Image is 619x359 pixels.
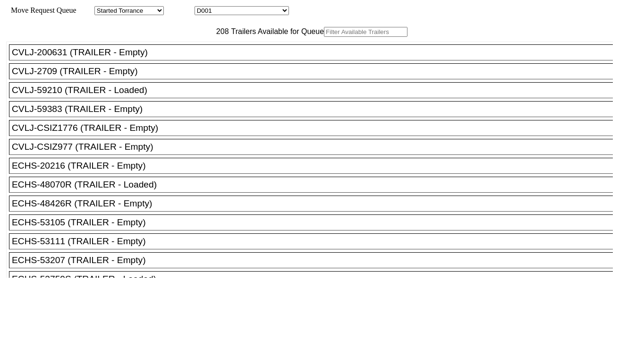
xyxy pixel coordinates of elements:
[12,198,619,209] div: ECHS-48426R (TRAILER - Empty)
[324,27,407,37] input: Filter Available Trailers
[12,47,619,58] div: CVLJ-200631 (TRAILER - Empty)
[78,6,93,14] span: Area
[12,142,619,152] div: CVLJ-CSIZ977 (TRAILER - Empty)
[12,104,619,114] div: CVLJ-59383 (TRAILER - Empty)
[12,255,619,265] div: ECHS-53207 (TRAILER - Empty)
[166,6,193,14] span: Location
[212,27,229,35] span: 208
[12,217,619,228] div: ECHS-53105 (TRAILER - Empty)
[12,179,619,190] div: ECHS-48070R (TRAILER - Loaded)
[12,85,619,95] div: CVLJ-59210 (TRAILER - Loaded)
[12,236,619,247] div: ECHS-53111 (TRAILER - Empty)
[12,123,619,133] div: CVLJ-CSIZ1776 (TRAILER - Empty)
[12,66,619,77] div: CVLJ-2709 (TRAILER - Empty)
[12,274,619,284] div: ECHS-53759S (TRAILER - Loaded)
[229,27,324,35] span: Trailers Available for Queue
[6,6,76,14] span: Move Request Queue
[12,161,619,171] div: ECHS-20216 (TRAILER - Empty)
